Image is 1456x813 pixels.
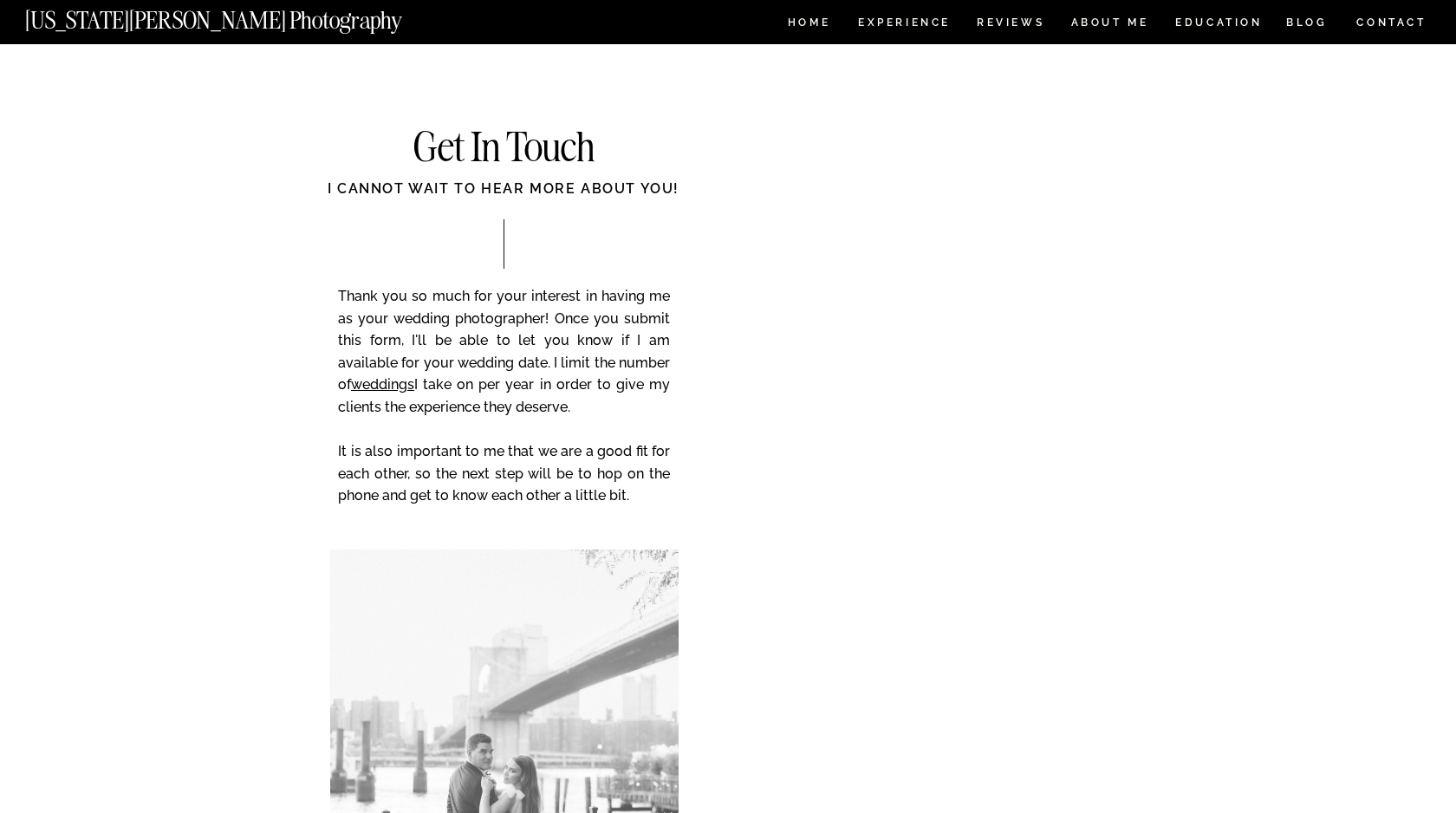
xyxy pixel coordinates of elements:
h2: Get In Touch [329,127,678,170]
div: I cannot wait to hear more about you! [260,179,747,218]
a: [US_STATE][PERSON_NAME] Photography [25,9,460,23]
a: EDUCATION [1173,17,1264,32]
p: Thank you so much for your interest in having me as your wedding photographer! Once you submit th... [338,285,670,531]
a: Experience [858,17,949,32]
a: CONTACT [1355,13,1427,32]
a: weddings [351,376,414,393]
a: ABOUT ME [1070,17,1149,32]
a: HOME [784,17,834,32]
a: BLOG [1286,17,1328,32]
a: REVIEWS [977,17,1042,32]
